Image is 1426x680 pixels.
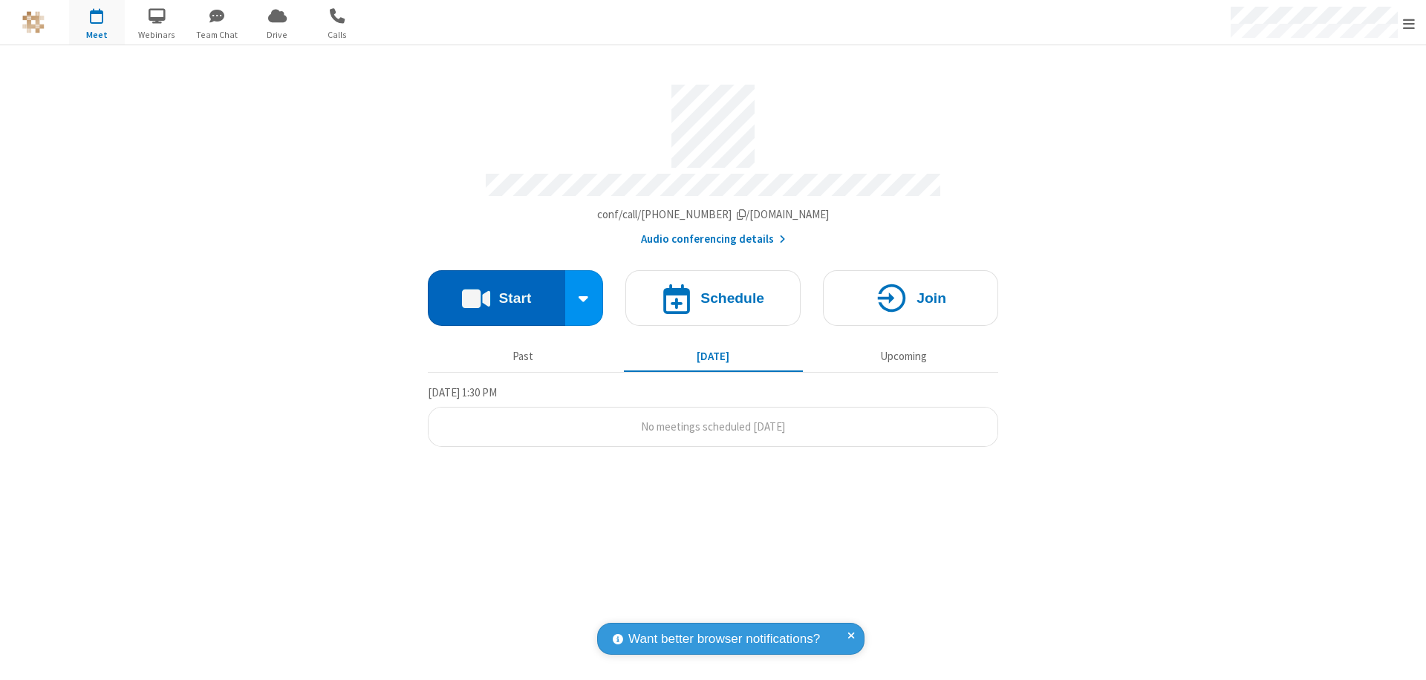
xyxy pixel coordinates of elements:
[428,270,565,326] button: Start
[428,384,998,448] section: Today's Meetings
[597,206,830,223] button: Copy my meeting room linkCopy my meeting room link
[628,630,820,649] span: Want better browser notifications?
[597,207,830,221] span: Copy my meeting room link
[641,231,786,248] button: Audio conferencing details
[428,73,998,248] section: Account details
[917,291,946,305] h4: Join
[641,419,785,434] span: No meetings scheduled [DATE]
[428,385,497,399] span: [DATE] 1:30 PM
[69,28,125,42] span: Meet
[434,342,613,370] button: Past
[310,28,365,42] span: Calls
[498,291,531,305] h4: Start
[823,270,998,326] button: Join
[1389,641,1415,670] iframe: Chat
[22,11,45,33] img: QA Selenium DO NOT DELETE OR CHANGE
[565,270,604,326] div: Start conference options
[700,291,764,305] h4: Schedule
[814,342,993,370] button: Upcoming
[250,28,305,42] span: Drive
[129,28,185,42] span: Webinars
[625,270,801,326] button: Schedule
[189,28,245,42] span: Team Chat
[624,342,803,370] button: [DATE]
